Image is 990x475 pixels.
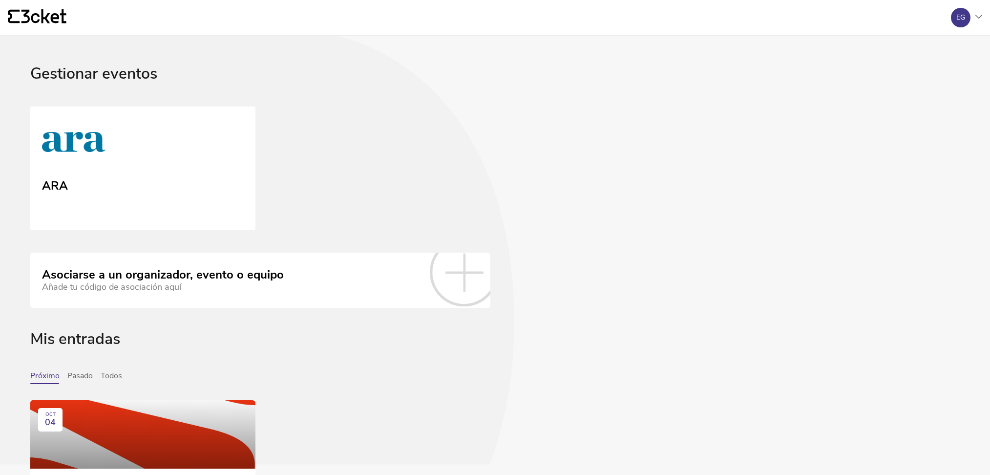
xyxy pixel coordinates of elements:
[42,282,284,292] div: Añade tu código de asociación aquí
[101,371,122,384] button: Todos
[67,371,93,384] button: Pasado
[45,417,56,428] span: 04
[42,122,105,166] img: ARA
[30,371,60,384] button: Próximo
[30,65,960,107] div: Gestionar eventos
[42,268,284,282] div: Asociarse a un organizador, evento o equipo
[8,10,20,23] g: {' '}
[42,175,68,193] div: ARA
[30,330,960,372] div: Mis entradas
[8,9,66,26] a: {' '}
[45,412,56,418] div: OCT
[30,253,490,307] a: Asociarse a un organizador, evento o equipo Añade tu código de asociación aquí
[30,107,255,231] a: ARA ARA
[956,14,965,22] div: EG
